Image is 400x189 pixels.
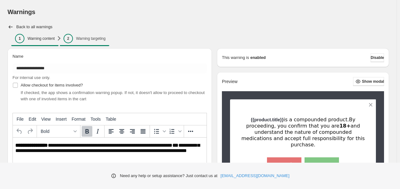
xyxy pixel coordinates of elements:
button: Align center [116,126,127,137]
p: This warning is [222,55,249,61]
span: Warnings [8,8,35,15]
div: Numbered list [167,126,182,137]
div: 2 [64,34,73,43]
strong: 18+ [339,123,351,129]
button: More... [185,126,196,137]
button: Italic [92,126,103,137]
span: Name [13,54,23,59]
button: Formats [38,126,79,137]
button: Show modal [353,77,384,86]
iframe: Rich Text Area [13,138,207,170]
span: If checked, the app shows a confirmation warning popup. If not, it doesn't allow to proceed to ch... [21,90,205,101]
span: Format [72,117,85,122]
span: Edit [29,117,36,122]
span: File [17,117,24,122]
div: 1 [15,34,24,43]
strong: enabled [250,55,266,61]
span: For internal use only. [13,75,50,80]
span: View [41,117,51,122]
p: Warning targeting [76,36,105,41]
button: OK [305,157,339,171]
span: Show modal [362,79,384,84]
span: Table [106,117,116,122]
span: Allow checkout for items involved? [21,83,83,87]
button: Cancel [267,157,301,171]
button: Align right [127,126,138,137]
strong: {{product.title}} [251,117,284,122]
span: Tools [90,117,101,122]
button: Justify [138,126,148,137]
span: By proceeding, you confirm that you are and understand the nature of compounded medications and a... [241,117,366,148]
button: Redo [25,126,35,137]
button: Align left [106,126,116,137]
span: Bold [41,129,71,134]
span: Disable [371,55,384,60]
button: Undo [14,126,25,137]
span: Insert [56,117,67,122]
a: [EMAIL_ADDRESS][DOMAIN_NAME] [221,173,290,179]
span: is a compounded product. [284,117,349,123]
div: Bullet list [151,126,167,137]
button: Bold [82,126,92,137]
h2: Back to all warnings [16,24,53,29]
p: Warning content [28,36,55,41]
h2: Preview [222,79,238,84]
button: Disable [371,53,384,62]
